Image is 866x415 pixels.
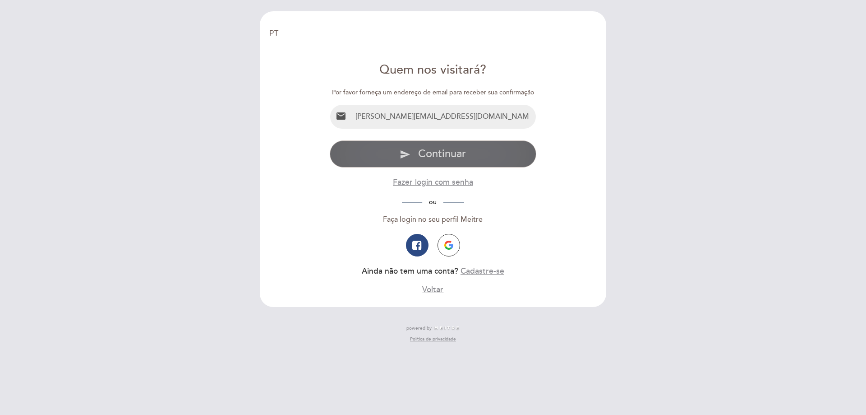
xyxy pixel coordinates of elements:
[422,284,443,295] button: Voltar
[406,325,432,331] span: powered by
[434,326,460,331] img: MEITRE
[362,266,458,276] span: Ainda não tem uma conta?
[422,198,443,206] span: ou
[393,177,473,188] button: Fazer login com senha
[352,105,536,129] input: Email
[400,149,410,160] i: send
[330,214,537,225] div: Faça login no seu perfil Meitre
[418,147,466,160] span: Continuar
[461,266,504,277] button: Cadastre-se
[410,336,456,342] a: Política de privacidade
[330,61,537,79] div: Quem nos visitará?
[406,325,460,331] a: powered by
[330,140,537,168] button: send Continuar
[336,111,346,121] i: email
[330,88,537,97] div: Por favor forneça um endereço de email para receber sua confirmação
[444,241,453,250] img: icon-google.png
